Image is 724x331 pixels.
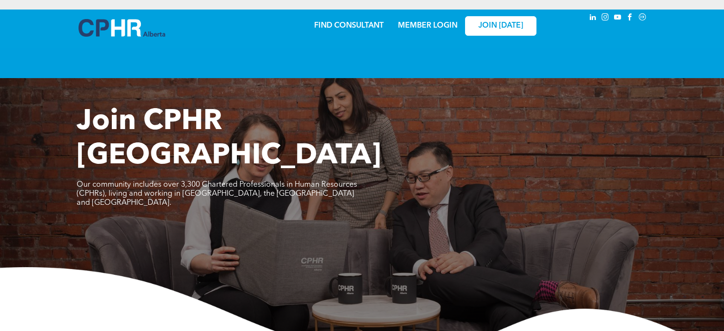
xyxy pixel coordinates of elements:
[77,181,357,207] span: Our community includes over 3,300 Chartered Professionals in Human Resources (CPHRs), living and ...
[600,12,611,25] a: instagram
[478,21,523,30] span: JOIN [DATE]
[79,19,165,37] img: A blue and white logo for cp alberta
[465,16,536,36] a: JOIN [DATE]
[588,12,598,25] a: linkedin
[637,12,648,25] a: Social network
[77,108,381,171] span: Join CPHR [GEOGRAPHIC_DATA]
[314,22,384,30] a: FIND CONSULTANT
[625,12,635,25] a: facebook
[398,22,457,30] a: MEMBER LOGIN
[613,12,623,25] a: youtube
